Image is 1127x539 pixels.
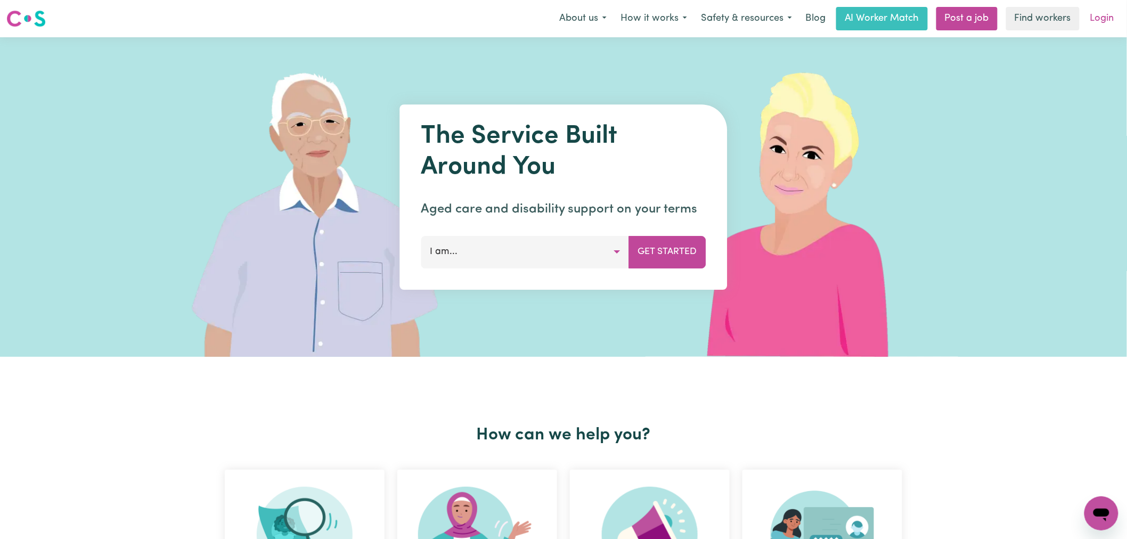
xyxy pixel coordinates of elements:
button: About us [552,7,614,30]
h1: The Service Built Around You [421,121,706,183]
h2: How can we help you? [218,425,909,445]
a: Post a job [936,7,998,30]
a: Careseekers logo [6,6,46,31]
button: Safety & resources [694,7,799,30]
a: AI Worker Match [836,7,928,30]
button: Get Started [629,236,706,268]
button: How it works [614,7,694,30]
button: I am... [421,236,630,268]
img: Careseekers logo [6,9,46,28]
a: Find workers [1006,7,1080,30]
p: Aged care and disability support on your terms [421,200,706,219]
iframe: Button to launch messaging window [1084,496,1118,530]
a: Blog [799,7,832,30]
a: Login [1084,7,1121,30]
